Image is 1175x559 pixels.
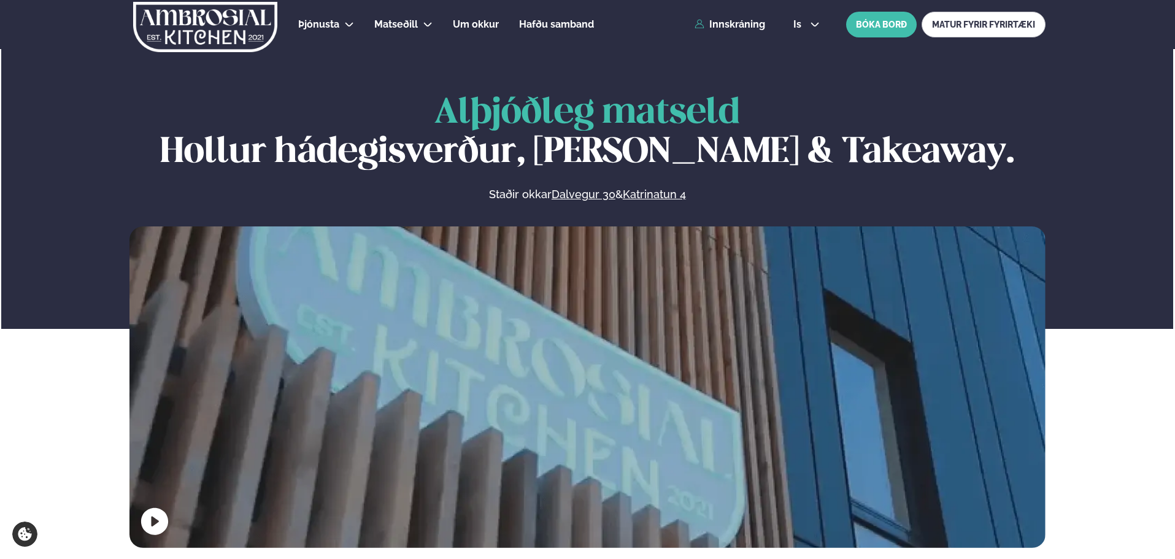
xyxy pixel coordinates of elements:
[846,12,917,37] button: BÓKA BORÐ
[552,187,615,202] a: Dalvegur 30
[298,17,339,32] a: Þjónusta
[12,522,37,547] a: Cookie settings
[129,94,1046,172] h1: Hollur hádegisverður, [PERSON_NAME] & Takeaway.
[623,187,686,202] a: Katrinatun 4
[784,20,830,29] button: is
[453,18,499,30] span: Um okkur
[132,2,279,52] img: logo
[434,96,740,130] span: Alþjóðleg matseld
[355,187,819,202] p: Staðir okkar &
[519,18,594,30] span: Hafðu samband
[374,18,418,30] span: Matseðill
[695,19,765,30] a: Innskráning
[374,17,418,32] a: Matseðill
[519,17,594,32] a: Hafðu samband
[922,12,1046,37] a: MATUR FYRIR FYRIRTÆKI
[298,18,339,30] span: Þjónusta
[453,17,499,32] a: Um okkur
[793,20,805,29] span: is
